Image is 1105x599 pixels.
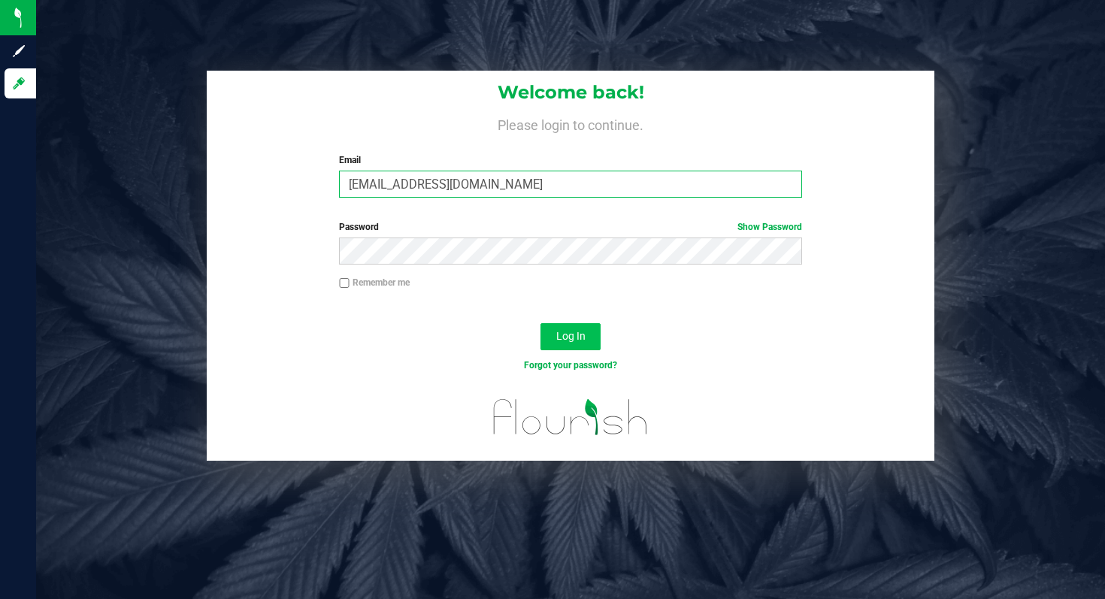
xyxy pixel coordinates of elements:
[11,76,26,91] inline-svg: Log in
[339,153,801,167] label: Email
[339,276,410,289] label: Remember me
[737,222,802,232] a: Show Password
[207,83,934,102] h1: Welcome back!
[339,222,379,232] span: Password
[480,388,661,446] img: flourish_logo.svg
[207,114,934,132] h4: Please login to continue.
[556,330,586,342] span: Log In
[339,278,350,289] input: Remember me
[540,323,601,350] button: Log In
[11,44,26,59] inline-svg: Sign up
[524,360,617,371] a: Forgot your password?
